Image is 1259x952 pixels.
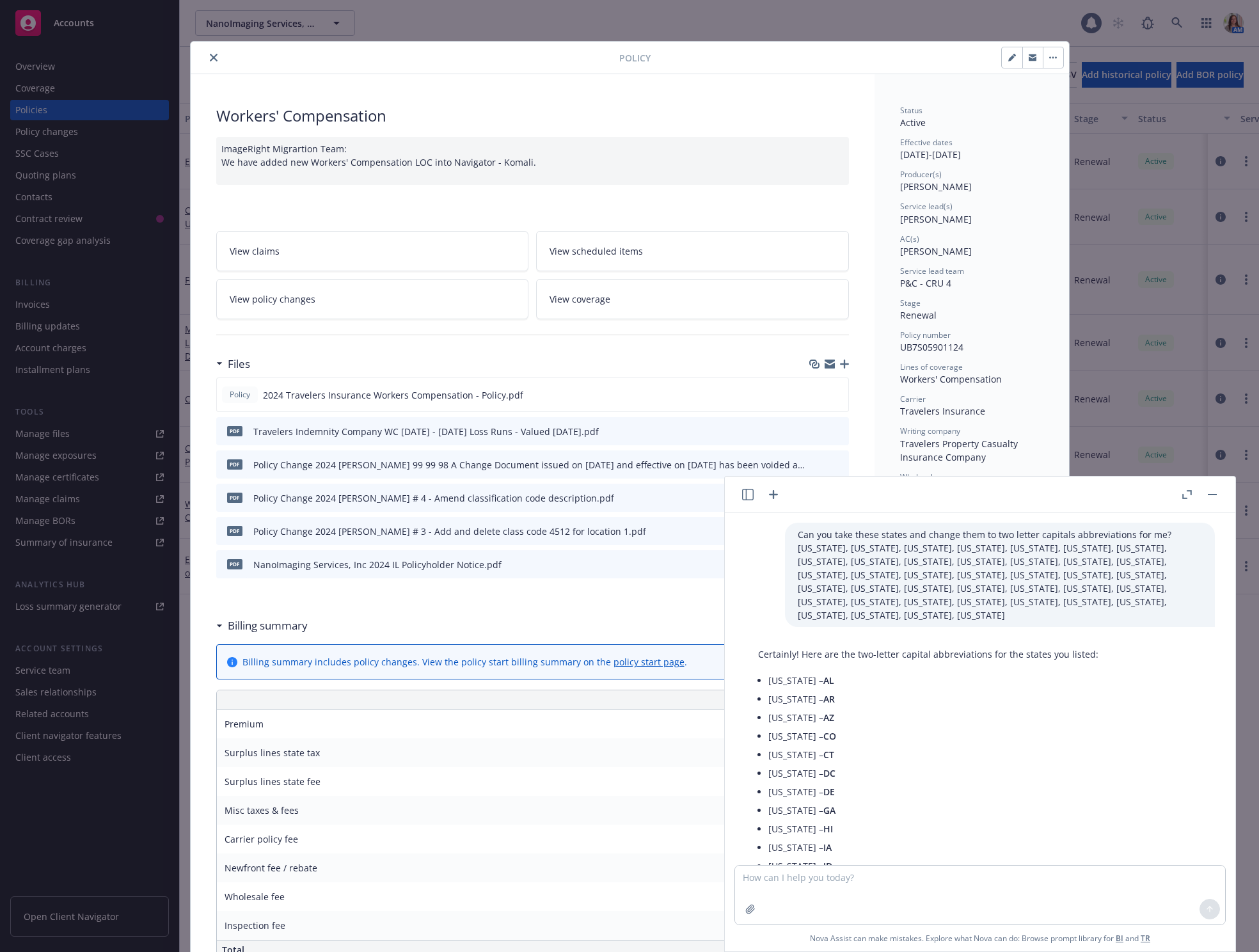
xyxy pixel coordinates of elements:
span: Newfront fee / rebate [225,862,317,874]
span: Inspection fee [225,919,285,932]
span: pdf [227,459,242,469]
div: [DATE] - [DATE] [900,137,1043,161]
li: [US_STATE] – [768,671,1098,690]
button: download file [812,458,822,472]
span: UB7S05901124 [900,341,963,353]
span: [PERSON_NAME] [900,213,972,225]
span: View claims [230,244,280,258]
p: Can you take these states and change them to two letter capitals abbreviations for me? [US_STATE]... [798,528,1202,622]
div: Policy Change 2024 [PERSON_NAME] # 4 - Amend classification code description.pdf [253,491,614,505]
a: View coverage [536,279,849,319]
span: ID [823,860,832,872]
span: Misc taxes & fees [225,804,299,816]
span: GA [823,804,835,816]
button: close [206,50,221,65]
span: AC(s) [900,234,919,244]
a: policy start page [614,656,685,668]
button: download file [811,388,821,402]
span: View coverage [550,292,610,306]
span: Nova Assist can make mistakes. Explore what Nova can do: Browse prompt library for and [730,925,1230,951]
span: IA [823,841,832,853]
span: Travelers Insurance [900,405,985,417]
div: Billing summary [216,617,308,634]
span: Surplus lines state fee [225,775,321,788]
span: Wholesale fee [225,891,285,903]
span: pdf [227,559,242,569]
button: preview file [832,425,844,438]
span: Surplus lines state tax [225,747,320,759]
span: [PERSON_NAME] [900,180,972,193]
a: TR [1141,933,1150,944]
button: preview file [832,458,844,472]
span: Policy [227,389,253,401]
span: Status [900,105,922,116]
div: Files [216,356,250,372]
li: [US_STATE] – [768,838,1098,857]
span: Carrier [900,393,926,404]
p: Certainly! Here are the two-letter capital abbreviations for the states you listed: [758,647,1098,661]
span: Policy [619,51,651,65]
h3: Billing summary [228,617,308,634]
button: preview file [832,388,843,402]
h3: Files [228,356,250,372]
span: pdf [227,426,242,436]
span: DE [823,786,835,798]
a: View claims [216,231,529,271]
span: HI [823,823,833,835]
span: [PERSON_NAME] [900,245,972,257]
a: View scheduled items [536,231,849,271]
button: download file [812,425,822,438]
span: 2024 Travelers Insurance Workers Compensation - Policy.pdf [263,388,523,402]
span: Travelers Property Casualty Insurance Company [900,438,1020,463]
div: Travelers Indemnity Company WC [DATE] - [DATE] Loss Runs - Valued [DATE].pdf [253,425,599,438]
span: View scheduled items [550,244,643,258]
li: [US_STATE] – [768,745,1098,764]
li: [US_STATE] – [768,764,1098,782]
span: Effective dates [900,137,953,148]
li: [US_STATE] – [768,690,1098,708]
li: [US_STATE] – [768,801,1098,820]
span: Wholesaler [900,472,940,482]
div: Billing summary includes policy changes. View the policy start billing summary on the . [242,655,687,669]
a: BI [1116,933,1123,944]
span: Service lead(s) [900,201,953,212]
span: View policy changes [230,292,315,306]
span: Policy number [900,329,951,340]
span: pdf [227,526,242,535]
span: Producer(s) [900,169,942,180]
span: CT [823,749,834,761]
span: Active [900,116,926,129]
div: NanoImaging Services, Inc 2024 IL Policyholder Notice.pdf [253,558,502,571]
li: [US_STATE] – [768,727,1098,745]
span: Carrier policy fee [225,833,298,845]
span: AR [823,693,835,705]
span: Lines of coverage [900,361,963,372]
a: View policy changes [216,279,529,319]
span: Premium [225,718,264,730]
span: Workers' Compensation [900,373,1002,385]
span: AL [823,674,834,686]
span: DC [823,767,835,779]
span: Writing company [900,425,960,436]
span: CO [823,730,836,742]
li: [US_STATE] – [768,782,1098,801]
span: Renewal [900,309,937,321]
div: Policy Change 2024 [PERSON_NAME] 99 99 98 A Change Document issued on [DATE] and effective on [DA... [253,458,807,472]
span: P&C - CRU 4 [900,277,951,289]
span: pdf [227,493,242,502]
li: [US_STATE] – [768,708,1098,727]
span: AZ [823,711,834,724]
span: Stage [900,297,921,308]
div: ImageRight Migrartion Team: We have added new Workers' Compensation LOC into Navigator - Komali. [216,137,849,185]
li: [US_STATE] – [768,820,1098,838]
span: Service lead team [900,266,964,276]
li: [US_STATE] – [768,857,1098,875]
div: Workers' Compensation [216,105,849,127]
div: Policy Change 2024 [PERSON_NAME] # 3 - Add and delete class code 4512 for location 1.pdf [253,525,646,538]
